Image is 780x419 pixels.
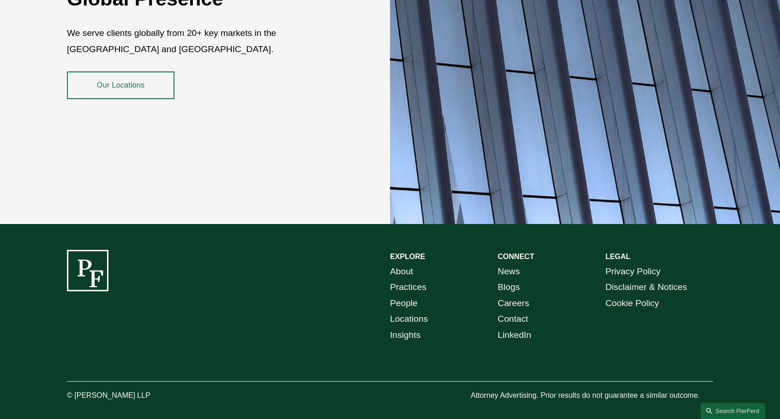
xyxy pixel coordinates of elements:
a: Search this site [701,403,765,419]
p: We serve clients globally from 20+ key markets in the [GEOGRAPHIC_DATA] and [GEOGRAPHIC_DATA]. [67,25,336,57]
a: Cookie Policy [606,295,659,312]
a: Insights [390,327,420,343]
a: Our Locations [67,71,174,99]
a: Disclaimer & Notices [606,279,687,295]
a: Locations [390,311,428,327]
a: Blogs [498,279,520,295]
a: Careers [498,295,529,312]
a: About [390,264,413,280]
a: Privacy Policy [606,264,660,280]
strong: LEGAL [606,253,630,260]
a: People [390,295,418,312]
strong: EXPLORE [390,253,425,260]
a: Contact [498,311,528,327]
a: Practices [390,279,426,295]
p: © [PERSON_NAME] LLP [67,389,202,402]
a: News [498,264,520,280]
p: Attorney Advertising. Prior results do not guarantee a similar outcome. [471,389,713,402]
a: LinkedIn [498,327,531,343]
strong: CONNECT [498,253,534,260]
